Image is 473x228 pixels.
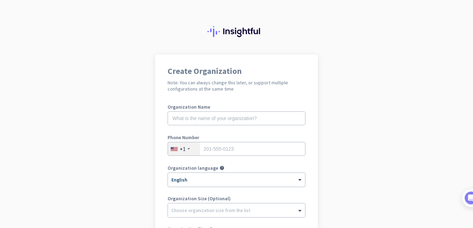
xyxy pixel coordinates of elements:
label: Organization Size (Optional) [168,196,305,201]
img: Insightful [207,26,266,37]
label: Organization language [168,166,218,170]
input: What is the name of your organization? [168,111,305,125]
input: 201-555-0123 [168,142,305,156]
div: +1 [180,145,186,152]
label: Organization Name [168,104,305,109]
i: help [220,166,224,170]
h2: Note: You can always change this later, or support multiple configurations at the same time [168,79,305,92]
label: Phone Number [168,135,305,140]
h1: Create Organization [168,67,305,75]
